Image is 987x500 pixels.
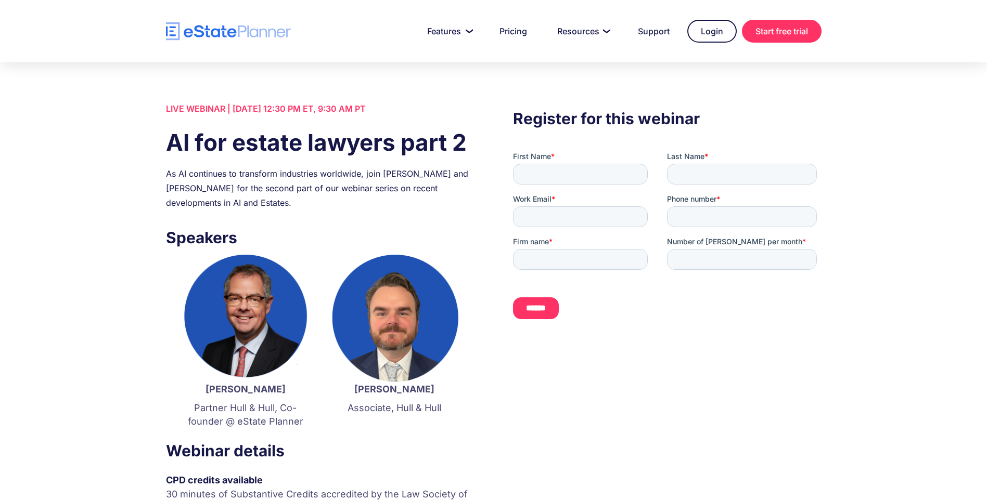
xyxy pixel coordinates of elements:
a: Features [415,21,482,42]
a: Pricing [487,21,540,42]
a: home [166,22,291,41]
div: As AI continues to transform industries worldwide, join [PERSON_NAME] and [PERSON_NAME] for the s... [166,166,474,210]
a: Resources [545,21,620,42]
a: Start free trial [742,20,822,43]
div: LIVE WEBINAR | [DATE] 12:30 PM ET, 9:30 AM PT [166,101,474,116]
p: Associate, Hull & Hull [330,401,458,415]
a: Login [687,20,737,43]
p: Partner Hull & Hull, Co-founder @ eState Planner [182,401,310,428]
strong: [PERSON_NAME] [206,384,286,394]
strong: CPD credits available [166,475,263,485]
a: Support [625,21,682,42]
h3: Register for this webinar [513,107,821,130]
strong: [PERSON_NAME] [354,384,434,394]
h3: Webinar details [166,439,474,463]
h1: AI for estate lawyers part 2 [166,126,474,159]
iframe: Form 0 [513,151,821,328]
h3: Speakers [166,226,474,249]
